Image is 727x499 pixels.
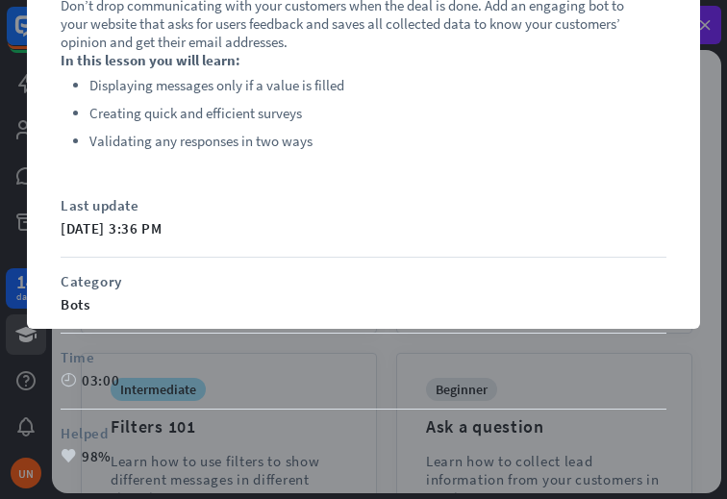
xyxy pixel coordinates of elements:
[15,8,73,65] button: Open LiveChat chat widget
[89,74,647,97] li: Displaying messages only if a value is filled
[61,449,76,463] i: heart
[61,424,666,442] div: Helped
[61,295,666,313] div: bots
[61,219,666,237] div: [DATE] 3:36 PM
[61,447,666,465] div: 98%
[61,373,76,387] i: time
[89,102,647,125] li: Creating quick and efficient surveys
[61,272,666,290] div: Category
[61,371,666,389] div: 03:00
[89,130,647,153] li: Validating any responses in two ways
[61,348,666,366] div: Time
[61,196,666,214] div: Last update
